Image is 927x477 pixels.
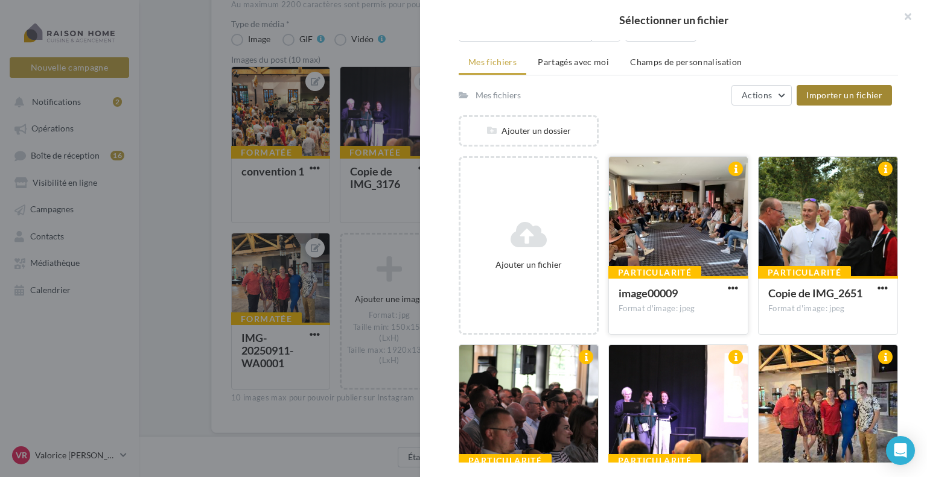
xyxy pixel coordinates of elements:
[465,259,592,271] div: Ajouter un fichier
[797,85,892,106] button: Importer un fichier
[758,266,851,279] div: Particularité
[538,57,609,67] span: Partagés avec moi
[742,90,772,100] span: Actions
[608,454,701,467] div: Particularité
[619,303,738,314] div: Format d'image: jpeg
[439,14,908,25] h2: Sélectionner un fichier
[459,454,552,467] div: Particularité
[476,89,521,101] div: Mes fichiers
[768,303,888,314] div: Format d'image: jpeg
[768,286,862,300] span: Copie de IMG_2651
[619,286,678,300] span: image00009
[806,90,882,100] span: Importer un fichier
[886,436,915,465] div: Open Intercom Messenger
[731,85,792,106] button: Actions
[608,266,701,279] div: Particularité
[460,125,597,137] div: Ajouter un dossier
[468,57,517,67] span: Mes fichiers
[630,57,742,67] span: Champs de personnalisation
